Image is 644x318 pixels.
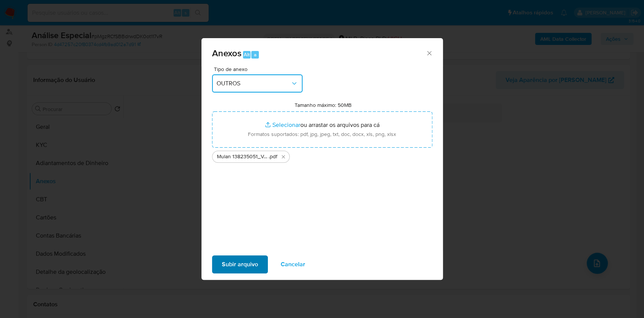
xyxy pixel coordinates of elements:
button: Excluir Mulan 138235051_Vanderlei Chagas 2025_08_12_14_31_23.pdf [279,152,288,161]
span: a [254,51,257,58]
span: Mulan 138235051_Vanderlei Chagas 2025_08_12_14_31_23 [217,153,269,161]
span: OUTROS [217,80,290,87]
span: Cancelar [281,256,305,273]
button: Cancelar [271,255,315,273]
button: Subir arquivo [212,255,268,273]
label: Tamanho máximo: 50MB [295,102,352,108]
span: Anexos [212,46,241,60]
button: Fechar [426,49,432,56]
span: .pdf [269,153,277,161]
ul: Arquivos selecionados [212,148,432,163]
span: Alt [244,51,250,58]
span: Subir arquivo [222,256,258,273]
button: OUTROS [212,74,303,93]
span: Tipo de anexo [214,66,304,72]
